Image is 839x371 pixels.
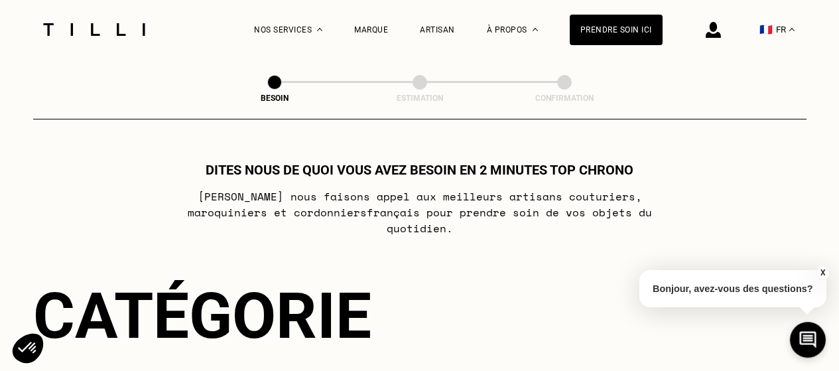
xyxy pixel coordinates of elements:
img: Menu déroulant [317,28,322,31]
h1: Dites nous de quoi vous avez besoin en 2 minutes top chrono [206,162,633,178]
img: menu déroulant [789,28,795,31]
img: Menu déroulant à propos [533,28,538,31]
img: Logo du service de couturière Tilli [38,23,150,36]
a: Artisan [420,25,455,35]
a: Marque [354,25,388,35]
p: [PERSON_NAME] nous faisons appel aux meilleurs artisans couturiers , maroquiniers et cordonniers ... [157,188,682,236]
button: X [816,265,829,280]
img: icône connexion [706,22,721,38]
div: Estimation [354,94,486,103]
span: 🇫🇷 [759,23,773,36]
div: Confirmation [498,94,631,103]
a: Prendre soin ici [570,15,663,45]
p: Bonjour, avez-vous des questions? [639,270,826,307]
div: Catégorie [33,279,807,353]
div: Besoin [208,94,341,103]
